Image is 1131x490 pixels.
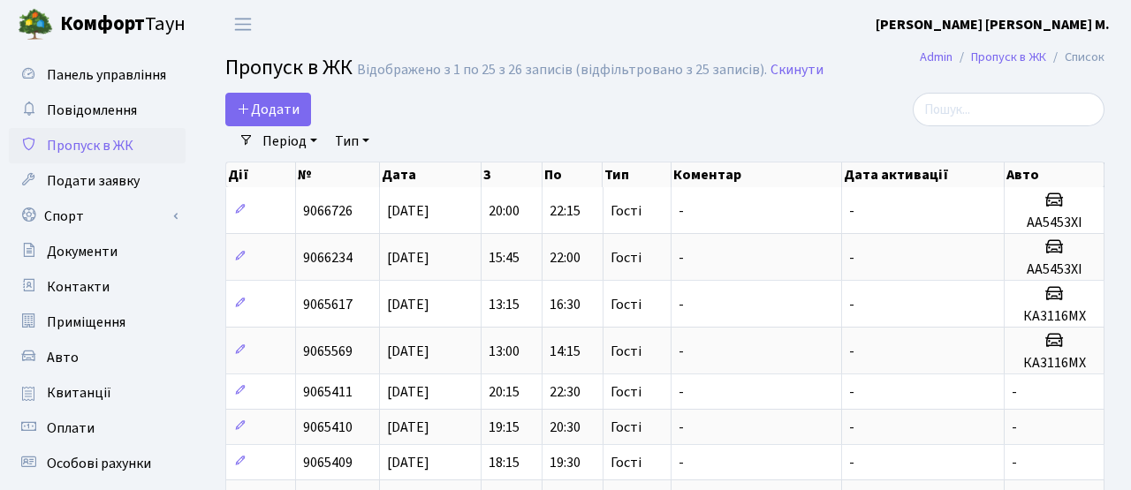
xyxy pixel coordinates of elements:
[1046,48,1104,67] li: Список
[543,162,603,187] th: По
[550,342,581,361] span: 14:15
[387,382,429,402] span: [DATE]
[9,340,186,375] a: Авто
[611,344,641,358] span: Гості
[913,93,1104,126] input: Пошук...
[603,162,672,187] th: Тип
[387,295,429,314] span: [DATE]
[971,48,1046,66] a: Пропуск в ЖК
[489,248,520,268] span: 15:45
[47,242,118,261] span: Документи
[679,418,684,437] span: -
[9,128,186,163] a: Пропуск в ЖК
[380,162,482,187] th: Дата
[849,295,854,314] span: -
[611,204,641,218] span: Гості
[679,295,684,314] span: -
[9,269,186,305] a: Контакти
[255,126,324,156] a: Період
[550,453,581,472] span: 19:30
[387,342,429,361] span: [DATE]
[550,295,581,314] span: 16:30
[679,382,684,402] span: -
[296,162,380,187] th: №
[303,201,353,221] span: 9066726
[60,10,145,38] b: Комфорт
[1005,162,1104,187] th: Авто
[679,201,684,221] span: -
[9,163,186,199] a: Подати заявку
[1012,215,1097,231] h5: АА5453ХІ
[611,456,641,470] span: Гості
[47,277,110,297] span: Контакти
[876,14,1110,35] a: [PERSON_NAME] [PERSON_NAME] М.
[357,62,767,79] div: Відображено з 1 по 25 з 26 записів (відфільтровано з 25 записів).
[303,295,353,314] span: 9065617
[550,418,581,437] span: 20:30
[225,93,311,126] a: Додати
[221,10,265,39] button: Переключити навігацію
[387,201,429,221] span: [DATE]
[1012,453,1017,472] span: -
[611,251,641,265] span: Гості
[550,382,581,402] span: 22:30
[47,313,125,332] span: Приміщення
[550,248,581,268] span: 22:00
[1012,308,1097,325] h5: КА3116МХ
[482,162,543,187] th: З
[303,248,353,268] span: 9066234
[387,453,429,472] span: [DATE]
[920,48,953,66] a: Admin
[47,418,95,438] span: Оплати
[303,342,353,361] span: 9065569
[47,171,140,191] span: Подати заявку
[679,342,684,361] span: -
[47,383,111,403] span: Квитанції
[672,162,842,187] th: Коментар
[611,298,641,312] span: Гості
[893,39,1131,76] nav: breadcrumb
[9,375,186,411] a: Квитанції
[849,201,854,221] span: -
[387,418,429,437] span: [DATE]
[9,234,186,269] a: Документи
[876,15,1110,34] b: [PERSON_NAME] [PERSON_NAME] М.
[489,382,520,402] span: 20:15
[611,385,641,399] span: Гості
[489,418,520,437] span: 19:15
[770,62,824,79] a: Скинути
[550,201,581,221] span: 22:15
[1012,355,1097,372] h5: КА3116МХ
[47,454,151,473] span: Особові рахунки
[9,305,186,340] a: Приміщення
[303,453,353,472] span: 9065409
[18,7,53,42] img: logo.png
[1012,382,1017,402] span: -
[679,453,684,472] span: -
[303,382,353,402] span: 9065411
[47,348,79,367] span: Авто
[47,65,166,85] span: Панель управління
[237,100,300,119] span: Додати
[849,248,854,268] span: -
[611,420,641,434] span: Гості
[9,446,186,481] a: Особові рахунки
[489,295,520,314] span: 13:15
[328,126,376,156] a: Тип
[9,411,186,446] a: Оплати
[47,101,137,120] span: Повідомлення
[849,342,854,361] span: -
[60,10,186,40] span: Таун
[9,93,186,128] a: Повідомлення
[849,418,854,437] span: -
[489,342,520,361] span: 13:00
[1012,261,1097,278] h5: АА5453ХІ
[849,453,854,472] span: -
[47,136,133,155] span: Пропуск в ЖК
[489,453,520,472] span: 18:15
[1012,418,1017,437] span: -
[225,52,353,83] span: Пропуск в ЖК
[9,199,186,234] a: Спорт
[849,382,854,402] span: -
[303,418,353,437] span: 9065410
